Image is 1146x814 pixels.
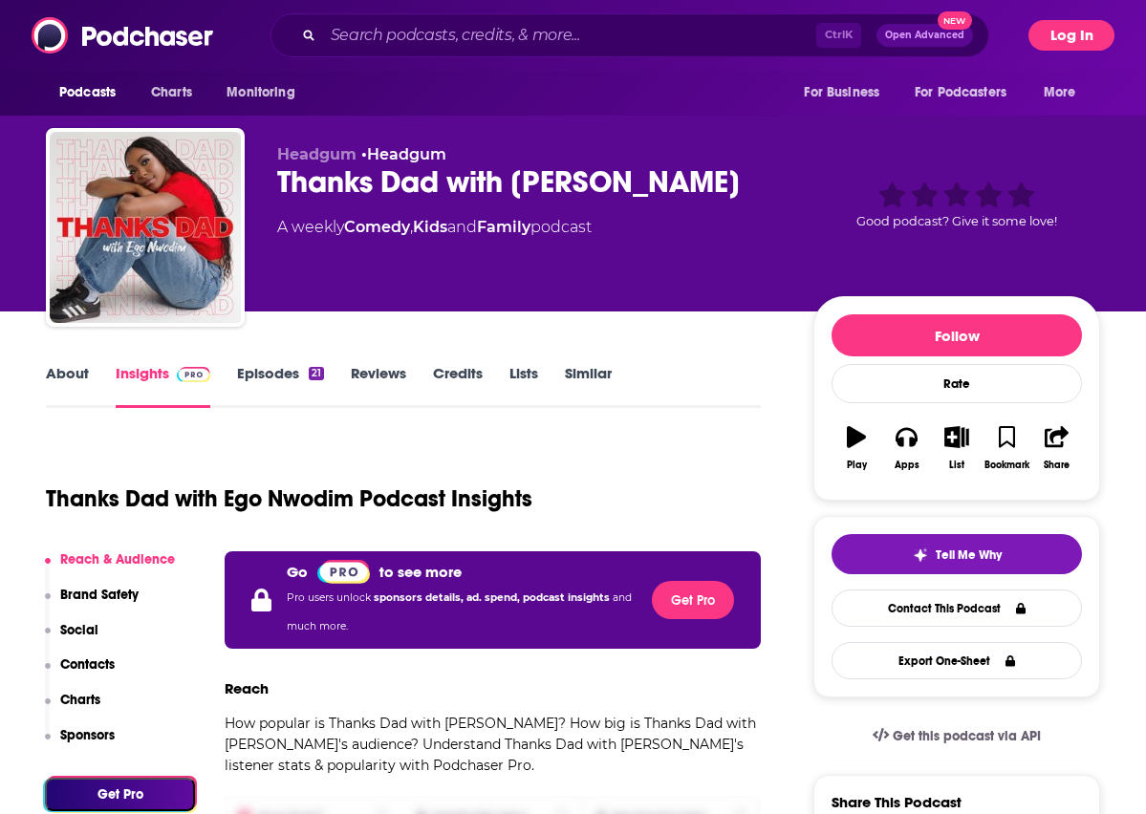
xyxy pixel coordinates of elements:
[895,460,919,471] div: Apps
[323,20,816,51] input: Search podcasts, credits, & more...
[447,218,477,236] span: and
[277,216,592,239] div: A weekly podcast
[50,132,241,323] img: Thanks Dad with Ego Nwodim
[317,559,370,584] a: Pro website
[876,24,973,47] button: Open AdvancedNew
[225,713,761,776] p: How popular is Thanks Dad with [PERSON_NAME]? How big is Thanks Dad with [PERSON_NAME]'s audience...
[477,218,530,236] a: Family
[45,692,100,727] button: Charts
[433,364,483,408] a: Credits
[893,728,1041,744] span: Get this podcast via API
[225,679,269,697] h3: Reach
[60,587,139,603] p: Brand Safety
[565,364,612,408] a: Similar
[227,79,294,106] span: Monitoring
[60,656,115,673] p: Contacts
[410,218,413,236] span: ,
[213,75,319,111] button: open menu
[832,589,1082,627] a: Contact This Podcast
[856,214,1057,228] span: Good podcast? Give it some love!
[287,563,308,581] p: Go
[59,79,116,106] span: Podcasts
[367,145,446,163] a: Headgum
[45,587,139,622] button: Brand Safety
[45,656,115,692] button: Contacts
[317,560,370,584] img: Podchaser Pro
[46,484,532,513] h1: Thanks Dad with Ego Nwodim Podcast Insights
[1028,20,1114,51] button: Log In
[116,364,210,408] a: InsightsPodchaser Pro
[45,778,195,811] button: Get Pro
[816,23,861,48] span: Ctrl K
[46,364,89,408] a: About
[32,17,215,54] img: Podchaser - Follow, Share and Rate Podcasts
[1032,414,1082,482] button: Share
[832,314,1082,356] button: Follow
[361,145,446,163] span: •
[832,364,1082,403] div: Rate
[902,75,1034,111] button: open menu
[151,79,192,106] span: Charts
[45,727,115,762] button: Sponsors
[1030,75,1100,111] button: open menu
[832,534,1082,574] button: tell me why sparkleTell Me Why
[374,591,613,604] span: sponsors details, ad. spend, podcast insights
[832,642,1082,679] button: Export One-Sheet
[309,367,324,380] div: 21
[832,414,881,482] button: Play
[1044,460,1070,471] div: Share
[413,218,447,236] a: Kids
[885,31,964,40] span: Open Advanced
[351,364,406,408] a: Reviews
[832,793,962,811] h3: Share This Podcast
[913,547,928,563] img: tell me why sparkle
[60,551,175,568] p: Reach & Audience
[915,79,1006,106] span: For Podcasters
[857,713,1056,760] a: Get this podcast via API
[270,13,989,57] div: Search podcasts, credits, & more...
[60,622,98,638] p: Social
[932,414,982,482] button: List
[790,75,903,111] button: open menu
[847,460,867,471] div: Play
[813,145,1100,264] div: Good podcast? Give it some love!
[45,622,98,657] button: Social
[344,218,410,236] a: Comedy
[936,547,1002,563] span: Tell Me Why
[60,727,115,743] p: Sponsors
[237,364,324,408] a: Episodes21
[984,460,1029,471] div: Bookmark
[287,584,637,641] p: Pro users unlock and much more.
[277,145,357,163] span: Headgum
[60,692,100,708] p: Charts
[652,581,734,619] button: Get Pro
[177,367,210,382] img: Podchaser Pro
[881,414,931,482] button: Apps
[804,79,879,106] span: For Business
[938,11,972,30] span: New
[982,414,1031,482] button: Bookmark
[1044,79,1076,106] span: More
[379,563,462,581] p: to see more
[949,460,964,471] div: List
[45,551,175,587] button: Reach & Audience
[509,364,538,408] a: Lists
[139,75,204,111] a: Charts
[46,75,141,111] button: open menu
